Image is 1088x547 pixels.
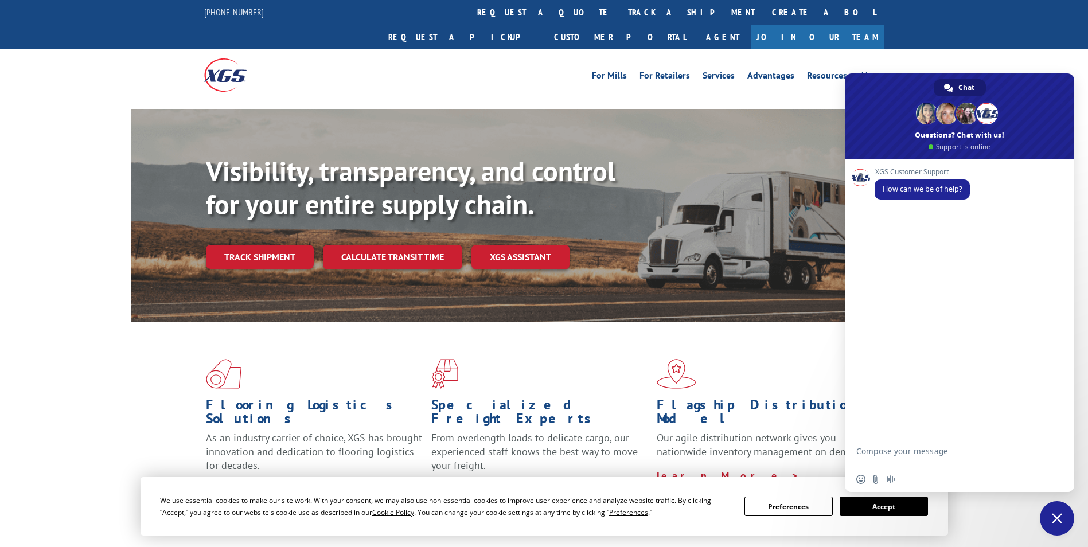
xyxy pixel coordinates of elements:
[431,431,648,482] p: From overlength loads to delicate cargo, our experienced staff knows the best way to move your fr...
[1040,501,1074,536] div: Close chat
[695,25,751,49] a: Agent
[860,71,884,84] a: About
[206,398,423,431] h1: Flooring Logistics Solutions
[807,71,847,84] a: Resources
[206,431,422,472] span: As an industry carrier of choice, XGS has brought innovation and dedication to flooring logistics...
[875,168,970,176] span: XGS Customer Support
[592,71,627,84] a: For Mills
[431,398,648,431] h1: Specialized Freight Experts
[958,79,974,96] span: Chat
[703,71,735,84] a: Services
[471,245,570,269] a: XGS ASSISTANT
[141,477,948,536] div: Cookie Consent Prompt
[206,153,615,222] b: Visibility, transparency, and control for your entire supply chain.
[934,79,986,96] div: Chat
[609,507,648,517] span: Preferences
[871,475,880,484] span: Send a file
[372,507,414,517] span: Cookie Policy
[840,497,928,516] button: Accept
[744,497,833,516] button: Preferences
[856,475,865,484] span: Insert an emoji
[657,359,696,389] img: xgs-icon-flagship-distribution-model-red
[747,71,794,84] a: Advantages
[639,71,690,84] a: For Retailers
[206,245,314,269] a: Track shipment
[206,359,241,389] img: xgs-icon-total-supply-chain-intelligence-red
[204,6,264,18] a: [PHONE_NUMBER]
[856,446,1038,467] textarea: Compose your message...
[545,25,695,49] a: Customer Portal
[160,494,731,518] div: We use essential cookies to make our site work. With your consent, we may also use non-essential ...
[751,25,884,49] a: Join Our Team
[323,245,462,269] a: Calculate transit time
[380,25,545,49] a: Request a pickup
[657,431,868,458] span: Our agile distribution network gives you nationwide inventory management on demand.
[886,475,895,484] span: Audio message
[657,398,873,431] h1: Flagship Distribution Model
[883,184,962,194] span: How can we be of help?
[431,359,458,389] img: xgs-icon-focused-on-flooring-red
[657,469,800,482] a: Learn More >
